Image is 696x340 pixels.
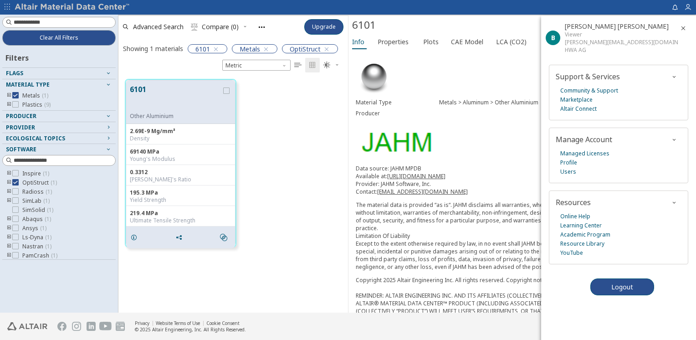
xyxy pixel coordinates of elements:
[320,58,343,72] button: Theme
[565,46,678,54] div: HWA AG
[130,169,231,176] div: 0.3312
[565,31,678,38] div: Viewer
[45,233,51,241] span: ( 1 )
[6,216,12,223] i: toogle group
[560,230,610,239] a: Academic Program
[195,45,210,53] span: 6101
[560,221,602,230] a: Learning Center
[590,278,654,295] button: Logout
[2,144,116,155] button: Software
[222,60,291,71] div: Unit System
[130,113,221,120] div: Other Aluminium
[45,215,51,223] span: ( 1 )
[22,170,49,177] span: Inspire
[135,320,149,326] a: Privacy
[560,239,604,248] a: Resource Library
[156,320,200,326] a: Website Terms of Use
[560,95,593,104] a: Marketplace
[451,35,483,49] span: CAE Model
[130,84,221,113] button: 6101
[309,62,316,69] i: 
[206,320,240,326] a: Cookie Consent
[560,248,583,258] a: YouTube
[2,68,116,79] button: Flags
[130,128,231,135] div: 2.69E-9 Mg/mm³
[2,30,116,46] button: Clear All Filters
[22,188,52,196] span: Radioss
[130,210,231,217] div: 219.4 MPa
[40,224,46,232] span: ( 1 )
[171,228,190,247] button: Share
[565,38,678,46] div: [PERSON_NAME][EMAIL_ADDRESS][DOMAIN_NAME]
[130,135,231,142] div: Density
[123,44,183,53] div: Showing 1 materials
[304,19,343,35] button: Upgrade
[496,35,527,49] span: LCA (CO2)
[6,243,12,250] i: toogle group
[22,206,53,214] span: SimSolid
[565,22,669,31] span: Bastian Konsek
[6,81,50,88] span: Material Type
[2,79,116,90] button: Material Type
[423,35,439,49] span: Plots
[202,24,239,30] span: Compare (0)
[551,33,555,42] span: B
[377,188,468,196] a: [EMAIL_ADDRESS][DOMAIN_NAME]
[22,101,51,108] span: Plastics
[6,112,36,120] span: Producer
[22,243,51,250] span: Nastran
[220,234,227,241] i: 
[6,225,12,232] i: toogle group
[126,228,145,247] button: Details
[130,217,231,224] div: Ultimate Tensile Strength
[7,322,47,330] img: Altair Engineering
[22,225,46,232] span: Ansys
[22,234,51,241] span: Ls-Dyna
[133,24,184,30] span: Advanced Search
[352,35,364,49] span: Info
[130,155,231,163] div: Young's Modulus
[216,228,235,247] button: Similar search
[2,122,116,133] button: Provider
[22,92,48,99] span: Metals
[305,58,320,72] button: Tile View
[6,124,35,131] span: Provider
[560,158,577,167] a: Profile
[356,99,439,106] div: Material Type
[43,170,49,177] span: ( 1 )
[323,62,331,69] i: 
[6,92,12,99] i: toogle group
[294,62,302,69] i: 
[130,196,231,204] div: Yield Strength
[22,197,50,205] span: SimLab
[130,189,231,196] div: 195.3 MPa
[6,179,12,186] i: toogle group
[6,101,12,108] i: toogle group
[42,92,48,99] span: ( 1 )
[46,188,52,196] span: ( 1 )
[118,72,348,313] div: grid
[6,134,65,142] span: Ecological Topics
[312,23,336,31] span: Upgrade
[2,46,33,67] div: Filters
[240,45,260,53] span: Metals
[40,34,78,41] span: Clear All Filters
[22,179,57,186] span: OptiStruct
[378,35,409,49] span: Properties
[6,69,23,77] span: Flags
[356,126,436,157] img: Logo - Provider
[556,72,620,82] span: Support & Services
[291,58,305,72] button: Table View
[51,179,57,186] span: ( 1 )
[560,167,576,176] a: Users
[352,18,663,32] div: 6101
[356,201,689,271] p: The material data is provided “as is“. JAHM disclaims all warranties, whether express, implied, s...
[556,134,612,144] span: Manage Account
[556,197,591,207] span: Resources
[130,176,231,183] div: [PERSON_NAME]'s Ratio
[6,188,12,196] i: toogle group
[6,145,36,153] span: Software
[191,23,198,31] i: 
[43,197,50,205] span: ( 1 )
[2,111,116,122] button: Producer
